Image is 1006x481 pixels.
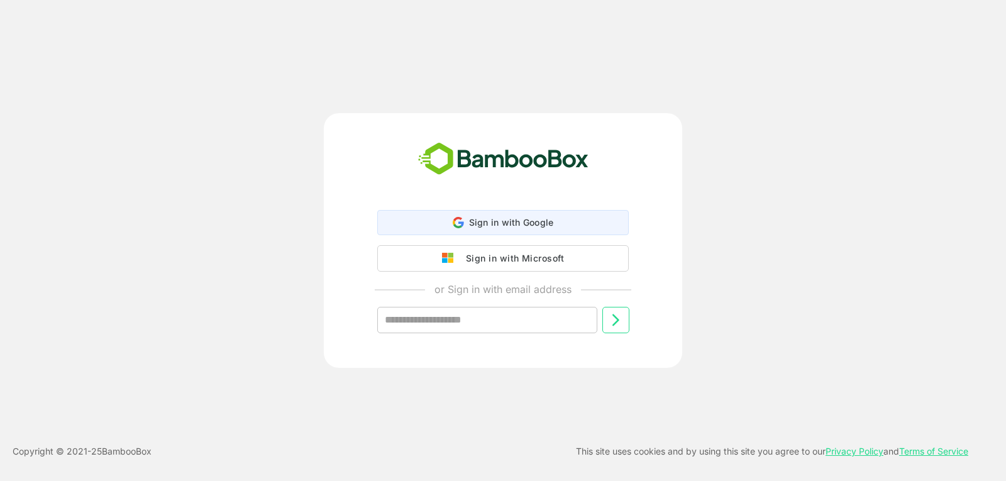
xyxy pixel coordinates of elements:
div: Sign in with Microsoft [460,250,564,267]
p: This site uses cookies and by using this site you agree to our and [576,444,968,459]
img: google [442,253,460,264]
span: Sign in with Google [469,217,554,228]
a: Terms of Service [899,446,968,456]
button: Sign in with Microsoft [377,245,629,272]
a: Privacy Policy [826,446,883,456]
p: or Sign in with email address [434,282,572,297]
p: Copyright © 2021- 25 BambooBox [13,444,152,459]
img: bamboobox [411,138,595,180]
div: Sign in with Google [377,210,629,235]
